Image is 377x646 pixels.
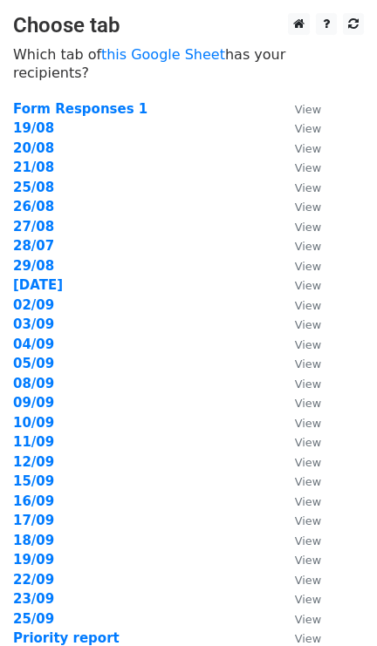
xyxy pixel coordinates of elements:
a: 21/08 [13,160,54,175]
a: View [278,611,321,627]
a: 10/09 [13,415,54,431]
small: View [295,632,321,645]
a: 19/08 [13,120,54,136]
small: View [295,240,321,253]
a: View [278,572,321,588]
small: View [295,338,321,351]
a: View [278,473,321,489]
a: 18/09 [13,533,54,548]
a: View [278,533,321,548]
a: 19/09 [13,552,54,568]
a: 02/09 [13,297,54,313]
small: View [295,357,321,371]
strong: 12/09 [13,454,54,470]
a: 03/09 [13,316,54,332]
a: View [278,454,321,470]
a: View [278,316,321,332]
a: View [278,513,321,528]
a: 25/09 [13,611,54,627]
a: 25/08 [13,180,54,195]
a: 28/07 [13,238,54,254]
a: Priority report [13,630,120,646]
strong: 26/08 [13,199,54,214]
a: 17/09 [13,513,54,528]
a: 11/09 [13,434,54,450]
small: View [295,593,321,606]
a: View [278,337,321,352]
a: 09/09 [13,395,54,411]
small: View [295,201,321,214]
small: View [295,260,321,273]
small: View [295,377,321,391]
a: View [278,493,321,509]
a: View [278,199,321,214]
h3: Choose tab [13,13,364,38]
a: View [278,180,321,195]
a: View [278,434,321,450]
small: View [295,574,321,587]
a: View [278,120,321,136]
a: 15/09 [13,473,54,489]
small: View [295,417,321,430]
small: View [295,514,321,527]
a: View [278,415,321,431]
small: View [295,122,321,135]
a: View [278,591,321,607]
a: 20/08 [13,140,54,156]
a: Form Responses 1 [13,101,147,117]
small: View [295,221,321,234]
a: 16/09 [13,493,54,509]
a: 22/09 [13,572,54,588]
a: View [278,552,321,568]
small: View [295,475,321,488]
a: View [278,356,321,371]
a: View [278,630,321,646]
small: View [295,103,321,116]
a: View [278,238,321,254]
p: Which tab of has your recipients? [13,45,364,82]
small: View [295,279,321,292]
a: 04/09 [13,337,54,352]
small: View [295,318,321,331]
small: View [295,613,321,626]
a: 05/09 [13,356,54,371]
small: View [295,299,321,312]
a: View [278,101,321,117]
a: 23/09 [13,591,54,607]
small: View [295,181,321,194]
strong: 08/09 [13,376,54,391]
a: [DATE] [13,277,63,293]
small: View [295,554,321,567]
a: View [278,395,321,411]
a: View [278,376,321,391]
a: View [278,258,321,274]
a: View [278,140,321,156]
a: View [278,277,321,293]
a: View [278,297,321,313]
strong: 29/08 [13,258,54,274]
small: View [295,397,321,410]
small: View [295,142,321,155]
a: 27/08 [13,219,54,235]
small: View [295,495,321,508]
